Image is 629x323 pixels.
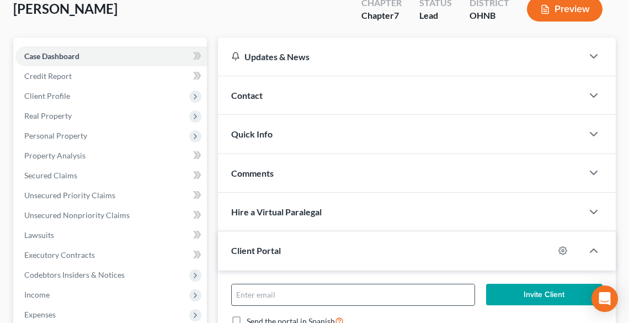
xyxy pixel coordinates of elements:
[231,51,569,62] div: Updates & News
[24,290,50,299] span: Income
[419,9,452,22] div: Lead
[24,71,72,81] span: Credit Report
[231,129,273,139] span: Quick Info
[24,250,95,260] span: Executory Contracts
[13,1,118,17] span: [PERSON_NAME]
[15,46,207,66] a: Case Dashboard
[24,111,72,120] span: Real Property
[361,9,402,22] div: Chapter
[15,245,207,265] a: Executory Contracts
[24,131,87,140] span: Personal Property
[24,91,70,100] span: Client Profile
[15,146,207,166] a: Property Analysis
[15,225,207,245] a: Lawsuits
[394,10,399,20] span: 7
[24,230,54,240] span: Lawsuits
[15,166,207,186] a: Secured Claims
[591,285,618,312] div: Open Intercom Messenger
[232,284,475,305] input: Enter email
[24,151,86,160] span: Property Analysis
[24,51,79,61] span: Case Dashboard
[24,270,125,279] span: Codebtors Insiders & Notices
[231,245,281,256] span: Client Portal
[231,206,322,217] span: Hire a Virtual Paralegal
[24,171,77,180] span: Secured Claims
[15,205,207,225] a: Unsecured Nonpriority Claims
[231,168,274,178] span: Comments
[24,310,56,319] span: Expenses
[15,66,207,86] a: Credit Report
[24,190,115,200] span: Unsecured Priority Claims
[231,90,263,100] span: Contact
[15,186,207,205] a: Unsecured Priority Claims
[470,9,509,22] div: OHNB
[24,210,130,220] span: Unsecured Nonpriority Claims
[486,284,603,306] button: Invite Client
